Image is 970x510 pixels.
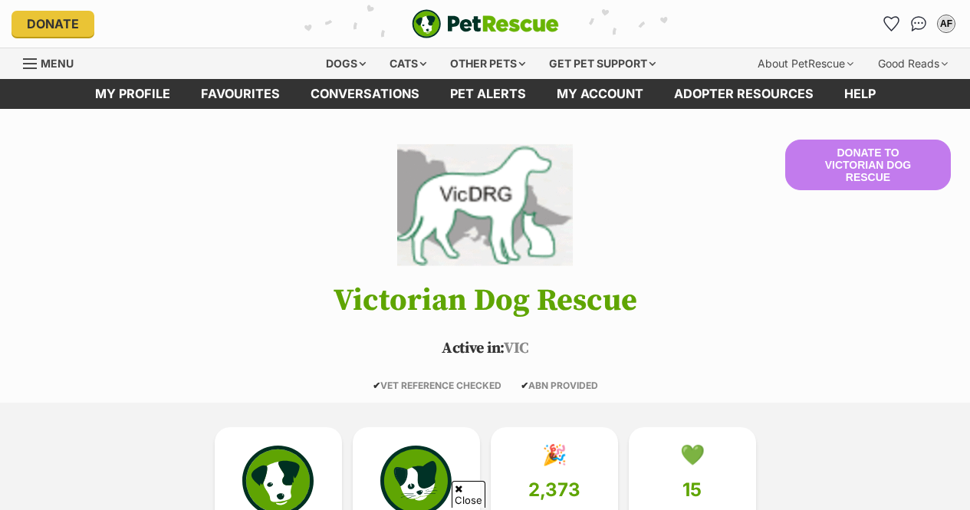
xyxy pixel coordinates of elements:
[442,339,504,358] span: Active in:
[439,48,536,79] div: Other pets
[538,48,666,79] div: Get pet support
[521,380,598,391] span: ABN PROVIDED
[934,12,958,36] button: My account
[542,443,567,466] div: 🎉
[829,79,891,109] a: Help
[80,79,186,109] a: My profile
[379,48,437,79] div: Cats
[521,380,528,391] icon: ✔
[785,140,951,190] button: Donate to Victorian Dog Rescue
[373,380,501,391] span: VET REFERENCE CHECKED
[659,79,829,109] a: Adopter resources
[911,16,927,31] img: chat-41dd97257d64d25036548639549fe6c8038ab92f7586957e7f3b1b290dea8141.svg
[23,48,84,76] a: Menu
[373,380,380,391] icon: ✔
[41,57,74,70] span: Menu
[939,16,954,31] div: AF
[867,48,958,79] div: Good Reads
[186,79,295,109] a: Favourites
[435,79,541,109] a: Pet alerts
[452,481,485,508] span: Close
[528,479,580,501] span: 2,373
[397,140,572,270] img: Victorian Dog Rescue
[315,48,376,79] div: Dogs
[682,479,702,501] span: 15
[541,79,659,109] a: My account
[12,11,94,37] a: Donate
[879,12,958,36] ul: Account quick links
[906,12,931,36] a: Conversations
[412,9,559,38] img: logo-e224e6f780fb5917bec1dbf3a21bbac754714ae5b6737aabdf751b685950b380.svg
[879,12,903,36] a: Favourites
[747,48,864,79] div: About PetRescue
[680,443,705,466] div: 💚
[412,9,559,38] a: PetRescue
[295,79,435,109] a: conversations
